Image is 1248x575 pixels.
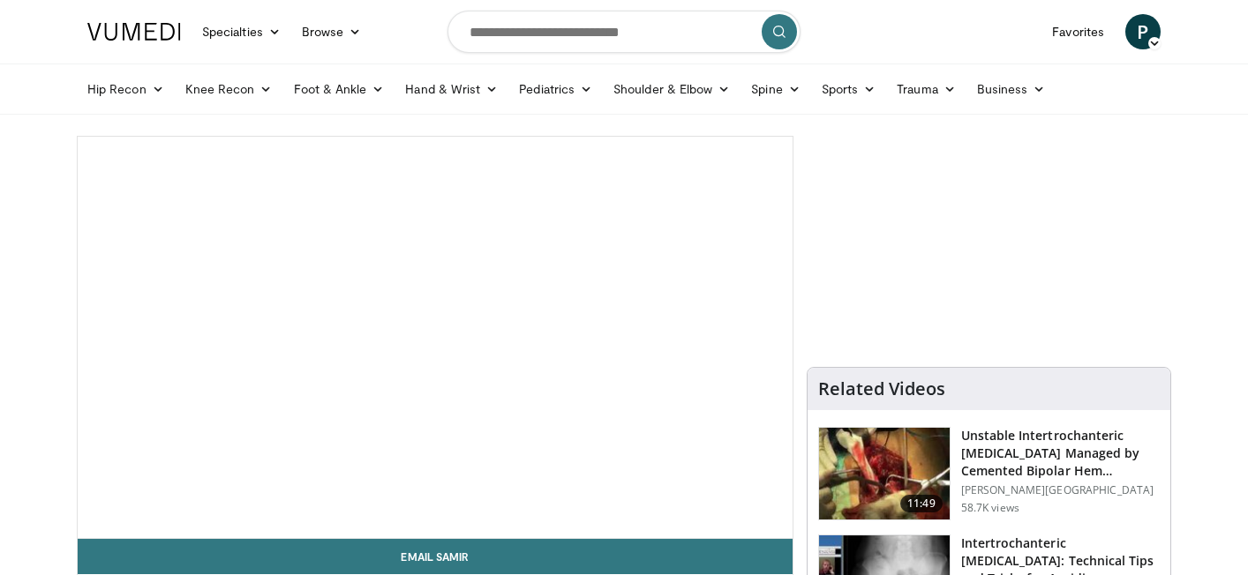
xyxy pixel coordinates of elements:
[603,71,741,107] a: Shoulder & Elbow
[283,71,395,107] a: Foot & Ankle
[856,136,1121,356] iframe: Advertisement
[819,428,950,519] img: 1468547_3.png.150x105_q85_crop-smart_upscale.jpg
[961,501,1019,515] p: 58.7K views
[395,71,508,107] a: Hand & Wrist
[508,71,603,107] a: Pediatrics
[78,137,793,539] video-js: Video Player
[78,539,793,574] a: Email Samir
[818,427,1160,520] a: 11:49 Unstable Intertrochanteric [MEDICAL_DATA] Managed by Cemented Bipolar Hem… [PERSON_NAME][GE...
[192,14,291,49] a: Specialties
[175,71,283,107] a: Knee Recon
[447,11,801,53] input: Search topics, interventions
[886,71,966,107] a: Trauma
[87,23,181,41] img: VuMedi Logo
[818,378,945,400] h4: Related Videos
[1041,14,1115,49] a: Favorites
[77,71,175,107] a: Hip Recon
[961,427,1160,480] h3: Unstable Intertrochanteric [MEDICAL_DATA] Managed by Cemented Bipolar Hem…
[900,495,943,512] span: 11:49
[966,71,1056,107] a: Business
[1125,14,1161,49] a: P
[291,14,372,49] a: Browse
[961,483,1160,497] p: [PERSON_NAME][GEOGRAPHIC_DATA]
[811,71,887,107] a: Sports
[741,71,810,107] a: Spine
